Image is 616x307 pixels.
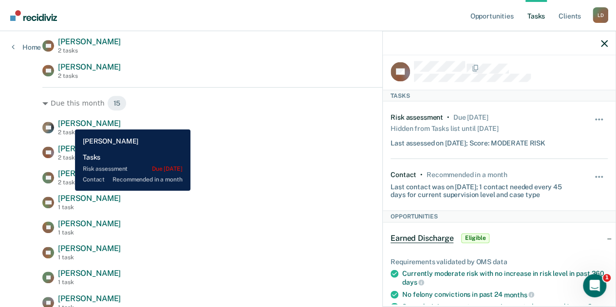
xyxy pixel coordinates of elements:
[391,233,453,243] span: Earned Discharge
[427,170,507,179] div: Recommended in a month
[391,170,416,179] div: Contact
[58,154,121,161] div: 2 tasks
[42,95,574,111] div: Due this month
[391,257,608,266] div: Requirements validated by OMS data
[58,169,121,178] span: [PERSON_NAME]
[58,179,121,186] div: 2 tasks
[391,122,498,135] div: Hidden from Tasks list until [DATE]
[58,269,121,278] span: [PERSON_NAME]
[58,204,121,211] div: 1 task
[107,95,127,111] span: 15
[391,113,443,122] div: Risk assessment
[58,194,121,203] span: [PERSON_NAME]
[10,10,57,21] img: Recidiviz
[383,211,616,222] div: Opportunities
[58,129,121,136] div: 2 tasks
[58,244,121,253] span: [PERSON_NAME]
[58,72,121,79] div: 2 tasks
[12,43,41,52] a: Home
[58,229,121,236] div: 1 task
[58,279,121,286] div: 1 task
[420,170,423,179] div: •
[391,135,545,147] div: Last assessed on [DATE]; Score: MODERATE RISK
[383,222,616,253] div: Earned DischargeEligible
[593,7,608,23] button: Profile dropdown button
[58,144,121,153] span: [PERSON_NAME]
[583,274,606,297] iframe: Intercom live chat
[58,62,121,72] span: [PERSON_NAME]
[58,37,121,46] span: [PERSON_NAME]
[402,270,608,286] div: Currently moderate risk with no increase in risk level in past 360
[453,113,488,122] div: Due 3 months ago
[461,233,489,243] span: Eligible
[402,278,424,286] span: days
[447,113,449,122] div: •
[58,294,121,303] span: [PERSON_NAME]
[58,47,121,54] div: 2 tasks
[383,90,616,101] div: Tasks
[391,179,572,199] div: Last contact was on [DATE]; 1 contact needed every 45 days for current supervision level and case...
[58,119,121,128] span: [PERSON_NAME]
[402,290,608,299] div: No felony convictions in past 24
[504,290,534,298] span: months
[603,274,611,282] span: 1
[593,7,608,23] div: L D
[58,219,121,228] span: [PERSON_NAME]
[58,254,121,261] div: 1 task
